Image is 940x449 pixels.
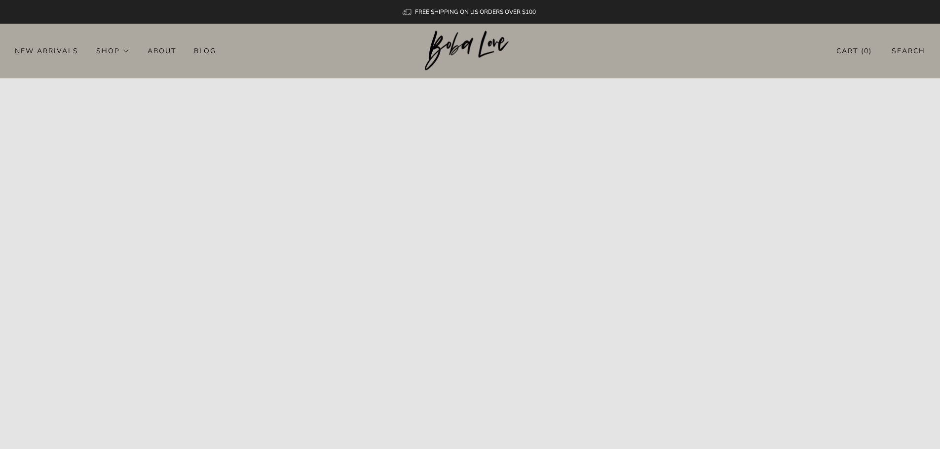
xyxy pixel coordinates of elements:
[415,8,536,16] span: FREE SHIPPING ON US ORDERS OVER $100
[892,43,925,59] a: Search
[15,43,78,59] a: New Arrivals
[194,43,216,59] a: Blog
[148,43,176,59] a: About
[836,43,872,59] a: Cart
[425,31,515,71] a: Boba Love
[864,46,869,56] items-count: 0
[425,31,515,71] img: Boba Love
[96,43,130,59] a: Shop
